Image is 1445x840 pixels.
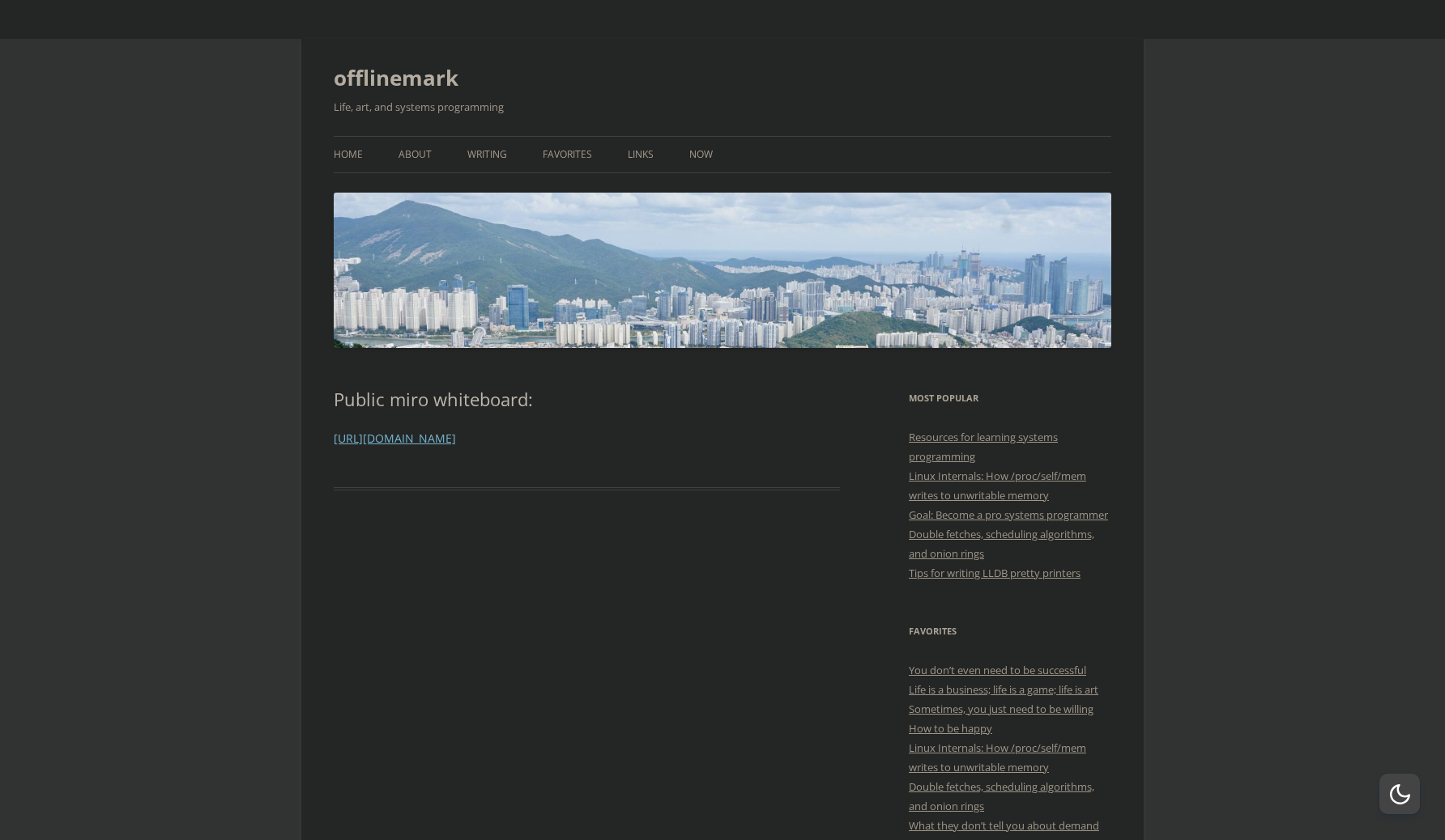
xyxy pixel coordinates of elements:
h2: Life, art, and systems programming [334,97,1111,117]
h3: Favorites [909,622,1111,641]
a: Resources for learning systems programming [909,430,1058,464]
a: [URL][DOMAIN_NAME] [334,431,456,446]
a: Double fetches, scheduling algorithms, and onion rings [909,779,1094,813]
a: You don’t even need to be successful [909,663,1086,677]
a: offlinemark [334,58,458,97]
a: Linux Internals: How /proc/self/mem writes to unwritable memory [909,469,1086,503]
a: Now [689,137,713,172]
h3: Most Popular [909,388,1111,408]
a: Favorites [543,137,592,172]
a: Double fetches, scheduling algorithms, and onion rings [909,527,1094,561]
a: Tips for writing LLDB pretty printers [909,566,1081,580]
a: Links [628,137,654,172]
a: Home [334,137,363,172]
a: Life is a business; life is a game; life is art [909,682,1098,697]
a: Sometimes, you just need to be willing [909,702,1093,716]
img: offlinemark [334,193,1111,347]
a: Linux Internals: How /proc/self/mem writes to unwritable memory [909,740,1086,774]
a: Goal: Become a pro systems programmer [909,507,1108,522]
a: How to be happy [909,721,992,736]
h1: Public miro whiteboard: [334,388,840,409]
a: About [399,137,432,172]
a: Writing [467,137,507,172]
